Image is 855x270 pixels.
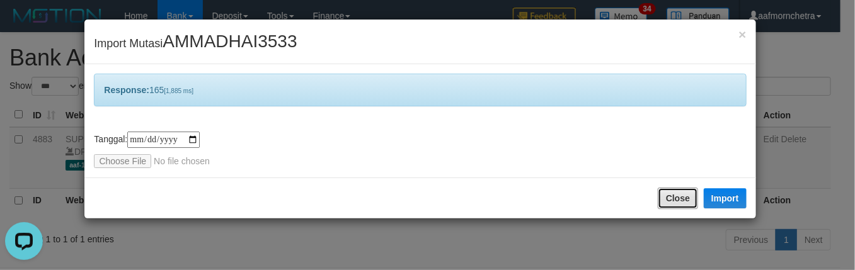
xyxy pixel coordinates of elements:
[5,5,43,43] button: Open LiveChat chat widget
[738,27,746,42] span: ×
[94,37,297,50] span: Import Mutasi
[163,31,297,51] span: AMMADHAI3533
[658,188,698,209] button: Close
[94,132,746,168] div: Tanggal:
[164,87,193,94] span: [1,885 ms]
[94,74,746,106] div: 165
[704,188,747,208] button: Import
[104,85,149,95] b: Response:
[738,28,746,41] button: Close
